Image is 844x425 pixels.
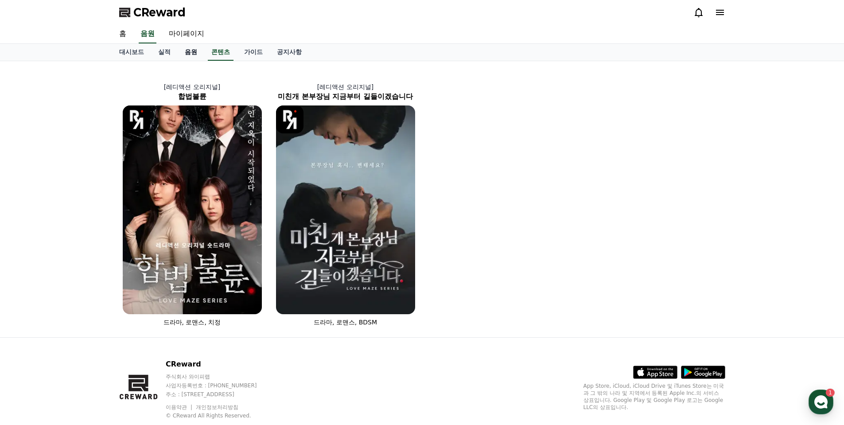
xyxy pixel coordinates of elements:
[116,75,269,334] a: [레디액션 오리지널] 합법불륜 합법불륜 [object Object] Logo 드라마, 로맨스, 치정
[116,82,269,91] p: [레디액션 오리지널]
[269,91,422,102] h2: 미친개 본부장님 지금부터 길들이겠습니다
[116,91,269,102] h2: 합법불륜
[123,105,262,314] img: 합법불륜
[314,319,377,326] span: 드라마, 로맨스, BDSM
[166,382,274,389] p: 사업자등록번호 : [PHONE_NUMBER]
[133,5,186,19] span: CReward
[583,382,725,411] p: App Store, iCloud, iCloud Drive 및 iTunes Store는 미국과 그 밖의 나라 및 지역에서 등록된 Apple Inc.의 서비스 상표입니다. Goo...
[166,359,274,370] p: CReward
[166,391,274,398] p: 주소 : [STREET_ADDRESS]
[139,25,156,43] a: 음원
[269,82,422,91] p: [레디액션 오리지널]
[162,25,211,43] a: 마이페이지
[269,75,422,334] a: [레디액션 오리지널] 미친개 본부장님 지금부터 길들이겠습니다 미친개 본부장님 지금부터 길들이겠습니다 [object Object] Logo 드라마, 로맨스, BDSM
[276,105,415,314] img: 미친개 본부장님 지금부터 길들이겠습니다
[112,44,151,61] a: 대시보드
[137,294,148,301] span: 설정
[81,295,92,302] span: 대화
[208,44,233,61] a: 콘텐츠
[166,404,194,410] a: 이용약관
[28,294,33,301] span: 홈
[151,44,178,61] a: 실적
[276,105,304,133] img: [object Object] Logo
[196,404,238,410] a: 개인정보처리방침
[112,25,133,43] a: 홈
[237,44,270,61] a: 가이드
[119,5,186,19] a: CReward
[90,281,93,288] span: 1
[178,44,204,61] a: 음원
[58,281,114,303] a: 1대화
[166,373,274,380] p: 주식회사 와이피랩
[123,105,151,133] img: [object Object] Logo
[163,319,221,326] span: 드라마, 로맨스, 치정
[114,281,170,303] a: 설정
[166,412,274,419] p: © CReward All Rights Reserved.
[270,44,309,61] a: 공지사항
[3,281,58,303] a: 홈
